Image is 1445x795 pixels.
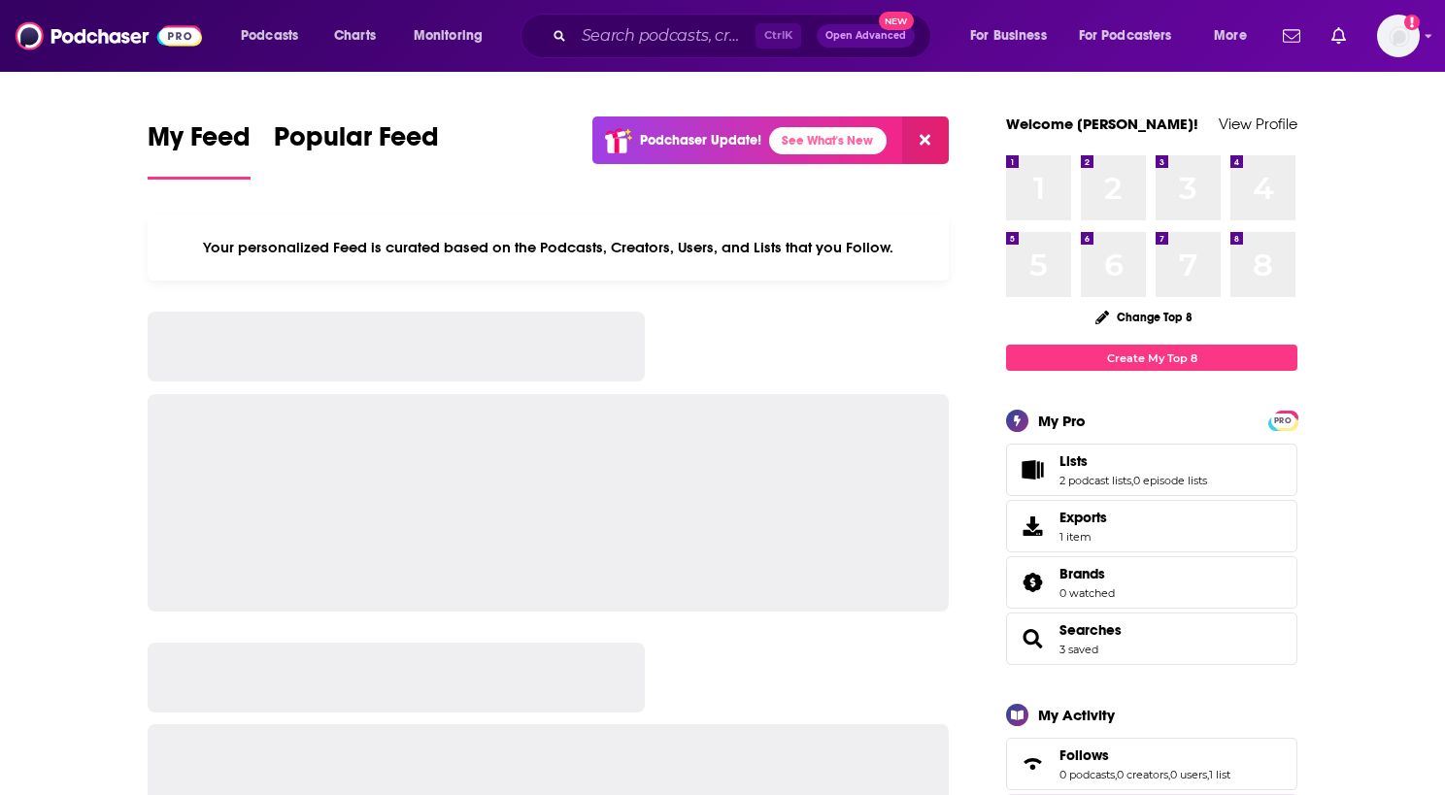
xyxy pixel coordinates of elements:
img: Podchaser - Follow, Share and Rate Podcasts [16,17,202,54]
div: Your personalized Feed is curated based on the Podcasts, Creators, Users, and Lists that you Follow. [148,215,949,281]
span: For Podcasters [1079,22,1172,50]
a: Show notifications dropdown [1324,19,1354,52]
a: Show notifications dropdown [1275,19,1308,52]
a: My Feed [148,120,251,180]
a: Brands [1013,569,1052,596]
span: Ctrl K [756,23,801,49]
span: PRO [1271,414,1294,428]
span: , [1168,768,1170,781]
a: Searches [1059,621,1122,639]
div: Search podcasts, credits, & more... [539,14,950,58]
a: Follows [1013,750,1052,778]
span: 1 item [1059,530,1107,544]
button: Open AdvancedNew [817,24,915,48]
span: Exports [1059,509,1107,526]
span: , [1115,768,1117,781]
button: open menu [957,20,1071,51]
span: , [1207,768,1209,781]
a: 1 list [1209,768,1230,781]
button: open menu [1066,20,1200,51]
a: View Profile [1219,115,1297,133]
a: 2 podcast lists [1059,474,1131,487]
span: Follows [1059,746,1109,764]
a: Lists [1013,456,1052,483]
span: Lists [1006,444,1297,496]
a: 0 episode lists [1133,474,1207,487]
span: Brands [1059,565,1105,582]
a: Searches [1013,625,1052,652]
a: Brands [1059,565,1115,582]
span: , [1131,474,1133,487]
a: 0 podcasts [1059,768,1115,781]
span: Brands [1006,556,1297,609]
span: New [879,12,914,30]
a: Exports [1006,500,1297,552]
span: Lists [1059,452,1088,470]
a: Create My Top 8 [1006,345,1297,371]
span: Searches [1006,613,1297,665]
button: Show profile menu [1377,15,1420,57]
a: 0 creators [1117,768,1168,781]
p: Podchaser Update! [640,132,761,149]
a: Follows [1059,746,1230,764]
span: Podcasts [241,22,298,50]
span: More [1214,22,1247,50]
img: User Profile [1377,15,1420,57]
span: Follows [1006,738,1297,790]
span: Popular Feed [274,120,439,165]
a: 0 watched [1059,586,1115,600]
button: Change Top 8 [1084,305,1204,329]
svg: Add a profile image [1404,15,1420,30]
span: Monitoring [414,22,483,50]
a: Lists [1059,452,1207,470]
button: open menu [400,20,508,51]
a: Popular Feed [274,120,439,180]
a: Charts [321,20,387,51]
span: Logged in as cfurneaux [1377,15,1420,57]
span: For Business [970,22,1047,50]
span: My Feed [148,120,251,165]
input: Search podcasts, credits, & more... [574,20,756,51]
a: PRO [1271,413,1294,427]
span: Open Advanced [825,31,906,41]
div: My Activity [1038,706,1115,724]
div: My Pro [1038,412,1086,430]
a: Welcome [PERSON_NAME]! [1006,115,1198,133]
span: Exports [1013,513,1052,540]
button: open menu [227,20,323,51]
a: 3 saved [1059,643,1098,656]
a: See What's New [769,127,887,154]
span: Charts [334,22,376,50]
a: 0 users [1170,768,1207,781]
button: open menu [1200,20,1271,51]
